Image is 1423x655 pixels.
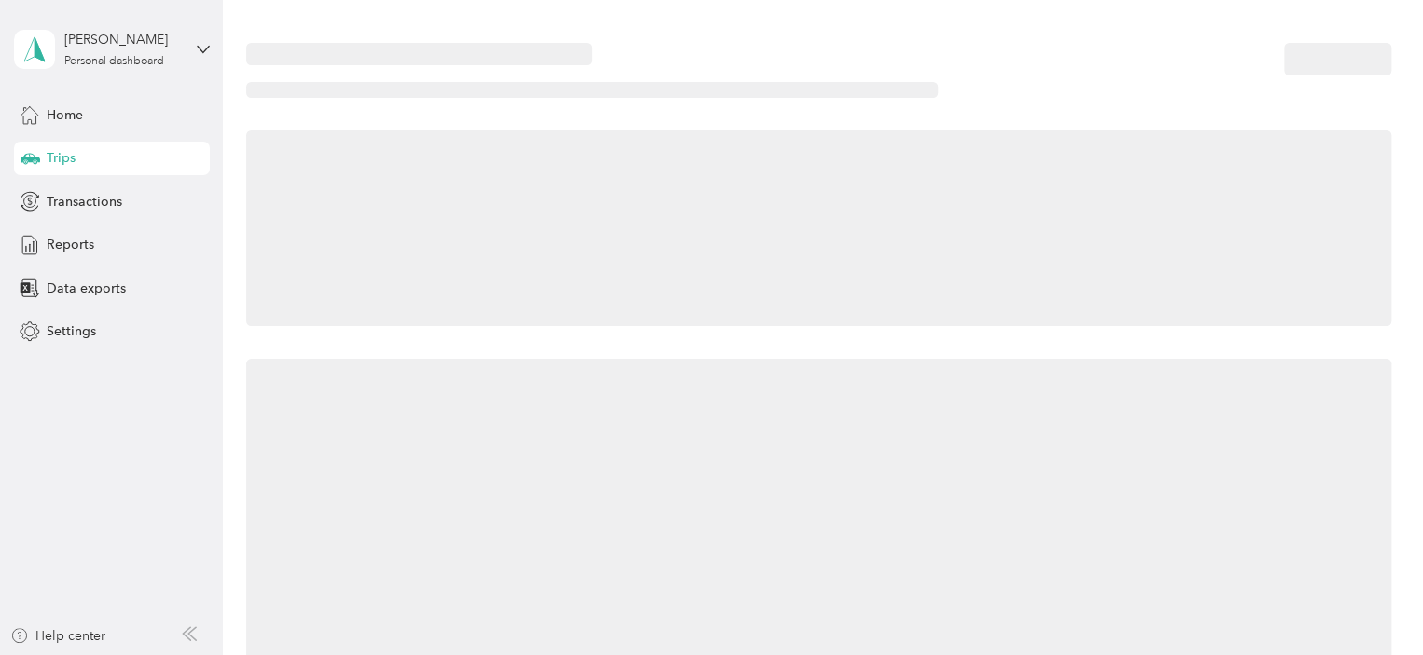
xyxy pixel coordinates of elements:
span: Data exports [47,279,126,298]
span: Transactions [47,192,122,212]
span: Settings [47,321,96,341]
button: Help center [10,626,105,646]
span: Trips [47,148,76,168]
iframe: Everlance-gr Chat Button Frame [1319,551,1423,655]
span: Reports [47,235,94,254]
span: Home [47,105,83,125]
div: [PERSON_NAME] [64,30,181,49]
div: Personal dashboard [64,56,164,67]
